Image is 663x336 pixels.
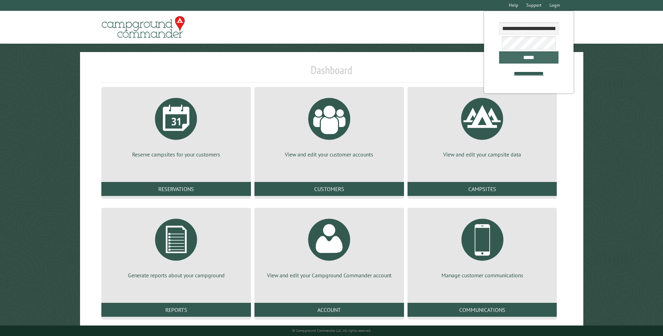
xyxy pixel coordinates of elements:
[100,14,187,41] img: Campground Commander
[408,182,557,196] a: Campsites
[110,271,243,279] p: Generate reports about your campground
[416,213,549,279] a: Manage customer communications
[110,213,243,279] a: Generate reports about your campground
[101,182,251,196] a: Reservations
[254,303,404,317] a: Account
[263,213,396,279] a: View and edit your Campground Commander account
[416,151,549,158] p: View and edit your campsite data
[263,151,396,158] p: View and edit your customer accounts
[292,328,371,333] small: © Campground Commander LLC. All rights reserved.
[254,182,404,196] a: Customers
[100,63,563,82] h1: Dashboard
[101,303,251,317] a: Reports
[416,271,549,279] p: Manage customer communications
[110,151,243,158] p: Reserve campsites for your customers
[416,93,549,158] a: View and edit your campsite data
[110,93,243,158] a: Reserve campsites for your customers
[263,271,396,279] p: View and edit your Campground Commander account
[408,303,557,317] a: Communications
[263,93,396,158] a: View and edit your customer accounts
